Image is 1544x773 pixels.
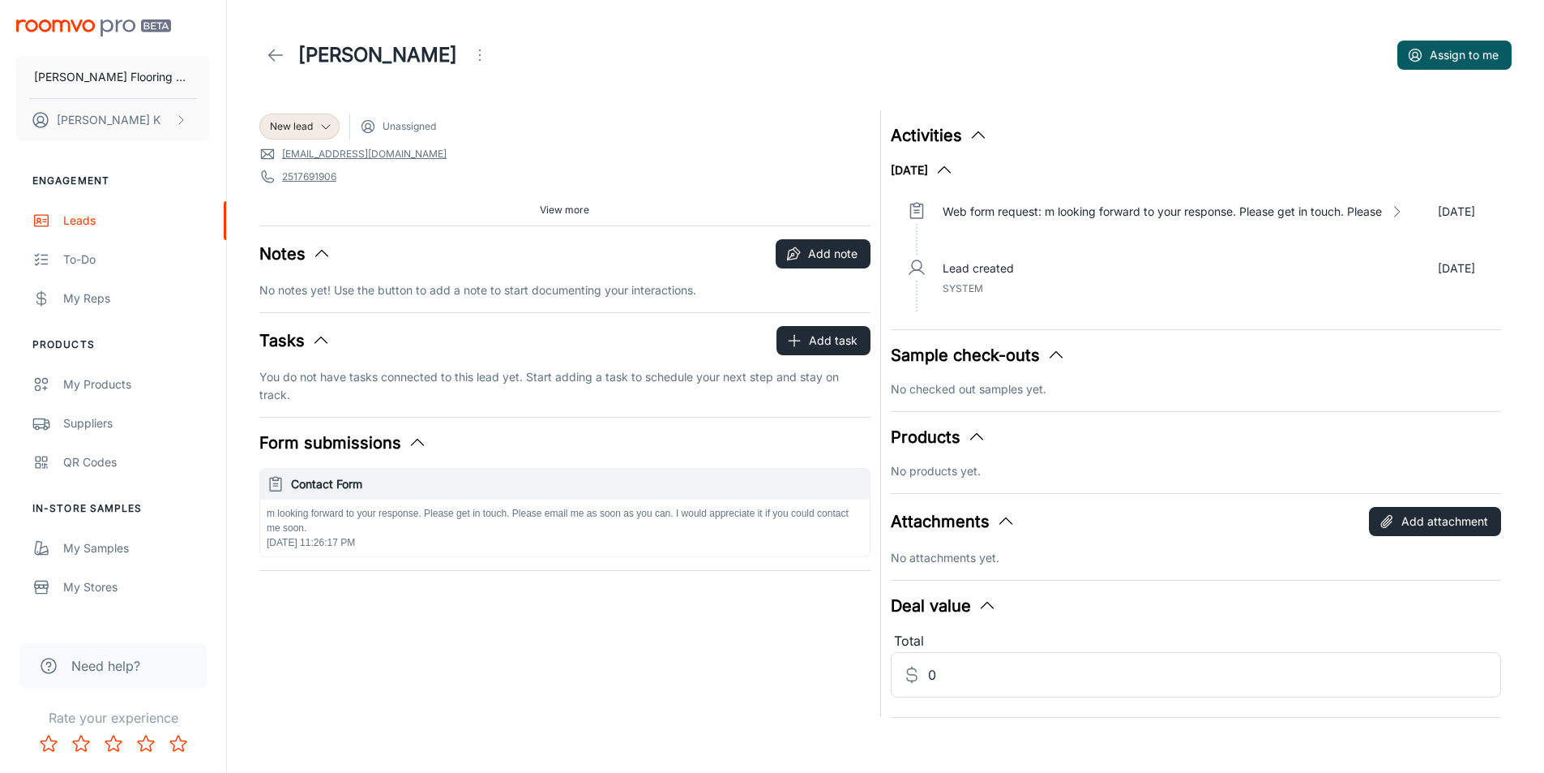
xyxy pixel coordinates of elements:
p: [PERSON_NAME] K [57,111,160,129]
button: Attachments [891,509,1016,534]
button: [DATE] [891,161,954,180]
h6: Contact Form [291,475,863,493]
div: My Samples [63,539,210,557]
p: No products yet. [891,462,1502,480]
button: Products [891,425,986,449]
button: Rate 5 star [162,728,195,760]
div: Total [891,631,1502,652]
span: [DATE] 11:26:17 PM [267,537,355,548]
div: Leads [63,212,210,230]
input: Estimated deal value [928,652,1502,698]
button: View more [533,198,596,222]
button: Tasks [259,329,331,353]
span: System [943,282,983,294]
div: My Products [63,376,210,393]
button: Contact Formm looking forward to your response. Please get in touch. Please email me as soon as y... [260,469,870,556]
div: QR Codes [63,453,210,471]
button: Activities [891,123,988,148]
button: [PERSON_NAME] K [16,99,210,141]
button: Rate 2 star [65,728,97,760]
p: m looking forward to your response. Please get in touch. Please email me as soon as you can. I wo... [267,506,863,535]
button: Rate 3 star [97,728,130,760]
button: Add task [776,326,870,355]
img: Roomvo PRO Beta [16,19,171,37]
div: Suppliers [63,414,210,432]
div: To-do [63,251,210,268]
p: No checked out samples yet. [891,380,1502,398]
p: [DATE] [1438,203,1475,221]
button: Open menu [464,39,496,71]
span: View more [540,203,589,217]
button: Assign to me [1397,41,1512,70]
button: Add note [776,239,870,268]
button: Rate 1 star [32,728,65,760]
button: Form submissions [259,431,427,455]
p: [PERSON_NAME] Flooring Center Inc [34,68,192,86]
p: No notes yet! Use the button to add a note to start documenting your interactions. [259,281,870,299]
p: Web form request: m looking forward to your response. Please get in touch. Please [943,203,1382,221]
button: [PERSON_NAME] Flooring Center Inc [16,56,210,98]
span: New lead [270,119,313,134]
div: New lead [259,114,340,140]
p: Rate your experience [13,708,213,728]
span: Unassigned [383,119,436,134]
button: Add attachment [1369,507,1501,536]
div: My Reps [63,290,210,307]
a: 2517691906 [282,170,336,184]
button: Notes [259,242,331,266]
p: [DATE] [1438,260,1475,277]
div: My Stores [63,578,210,596]
p: You do not have tasks connected to this lead yet. Start adding a task to schedule your next step ... [259,368,870,404]
button: Rate 4 star [130,728,162,760]
h1: [PERSON_NAME] [298,41,457,70]
span: Need help? [71,656,140,676]
p: No attachments yet. [891,549,1502,567]
a: [EMAIL_ADDRESS][DOMAIN_NAME] [282,147,447,161]
button: Deal value [891,594,997,618]
button: Sample check-outs [891,343,1066,367]
p: Lead created [943,260,1014,277]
